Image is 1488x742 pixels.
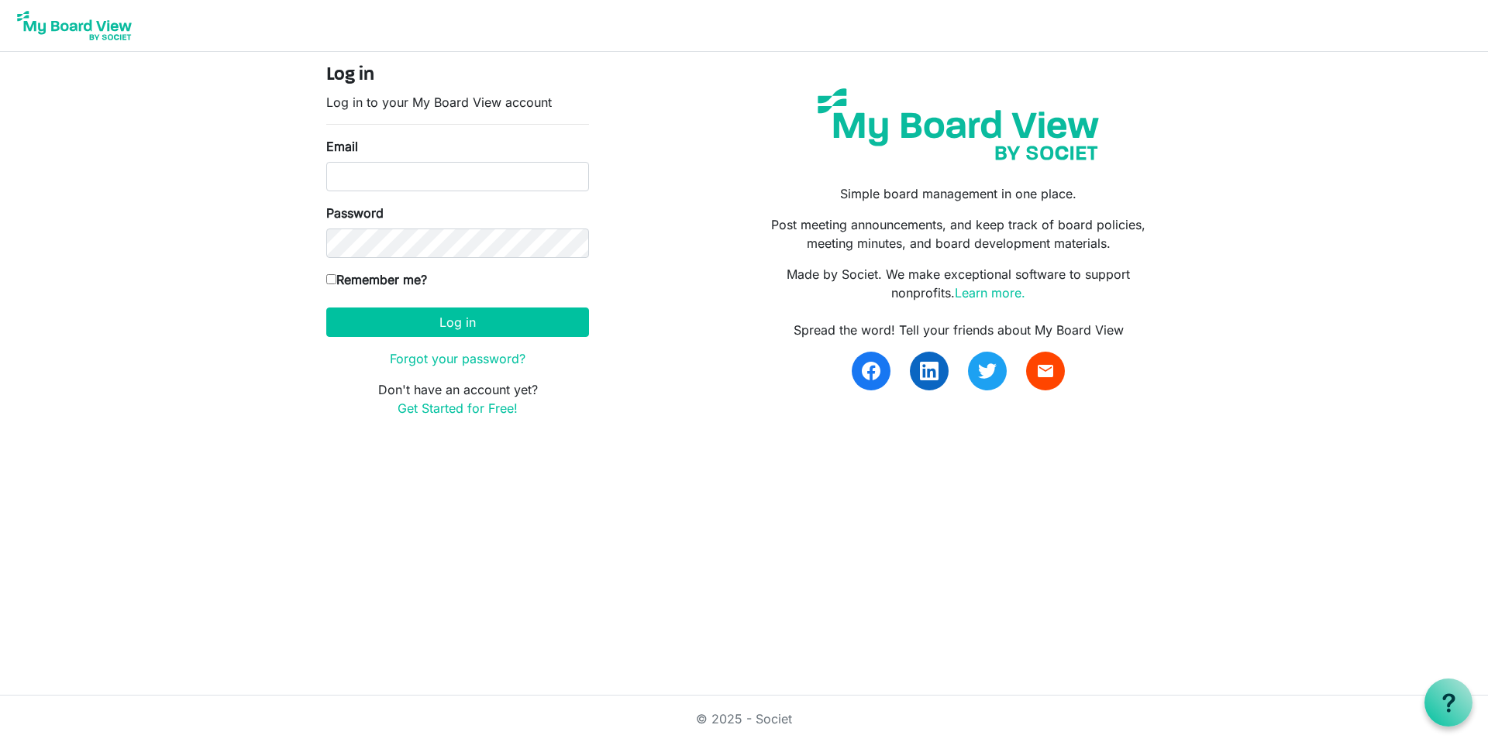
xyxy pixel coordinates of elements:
button: Log in [326,307,589,337]
input: Remember me? [326,274,336,284]
img: twitter.svg [978,362,997,380]
a: Learn more. [955,285,1025,301]
img: my-board-view-societ.svg [806,77,1111,172]
h4: Log in [326,64,589,87]
label: Remember me? [326,270,427,289]
img: My Board View Logo [12,6,136,45]
a: Get Started for Free! [398,400,518,416]
label: Password [326,204,384,222]
label: Email [326,137,358,156]
span: email [1036,362,1055,380]
p: Log in to your My Board View account [326,93,589,112]
p: Post meeting announcements, and keep track of board policies, meeting minutes, and board developm... [756,215,1162,252]
a: Forgot your password? [390,351,525,366]
a: email [1026,352,1065,390]
p: Made by Societ. We make exceptional software to support nonprofits. [756,265,1162,302]
p: Don't have an account yet? [326,380,589,417]
a: © 2025 - Societ [696,711,792,727]
div: Spread the word! Tell your friends about My Board View [756,321,1162,339]
img: linkedin.svg [920,362,939,380]
img: facebook.svg [862,362,880,380]
p: Simple board management in one place. [756,184,1162,203]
